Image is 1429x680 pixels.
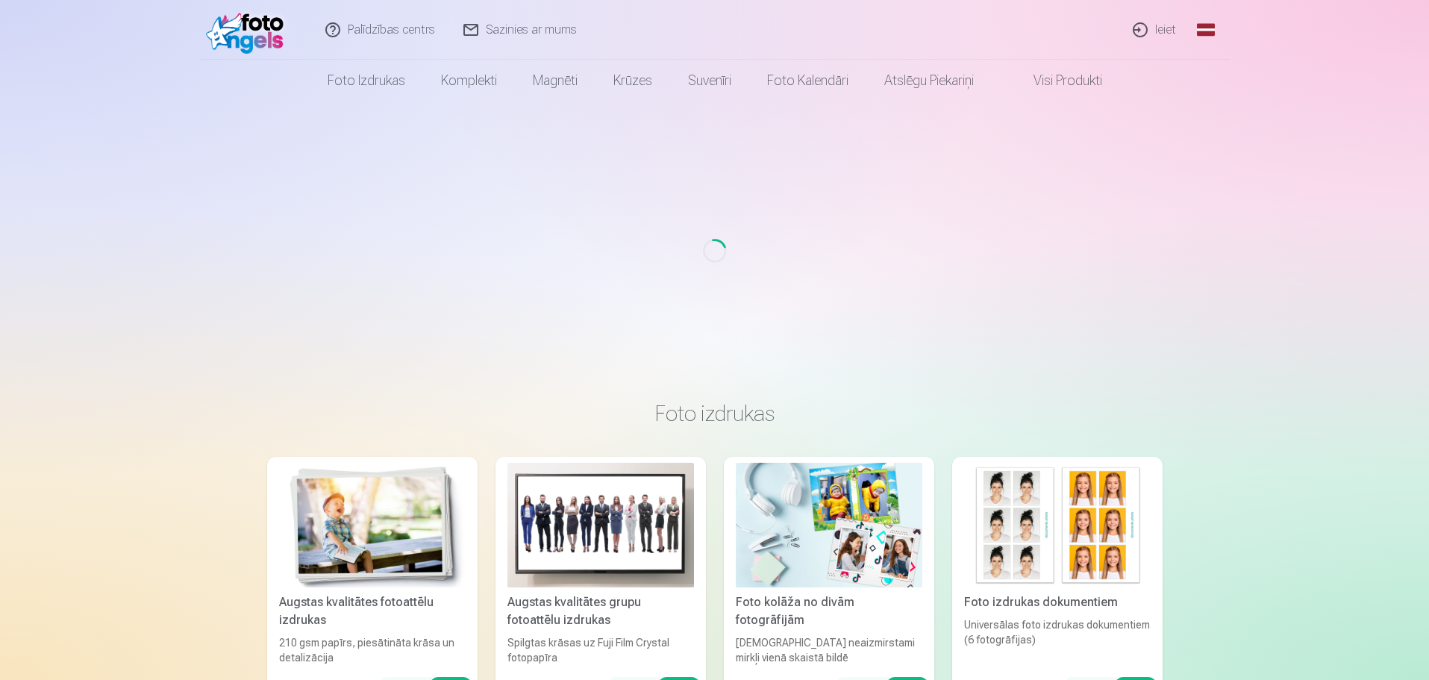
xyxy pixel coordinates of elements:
img: /fa1 [206,6,292,54]
a: Atslēgu piekariņi [866,60,992,102]
img: Foto izdrukas dokumentiem [964,463,1151,587]
a: Krūzes [595,60,670,102]
img: Augstas kvalitātes fotoattēlu izdrukas [279,463,466,587]
div: Foto izdrukas dokumentiem [958,593,1157,611]
img: Augstas kvalitātes grupu fotoattēlu izdrukas [507,463,694,587]
a: Suvenīri [670,60,749,102]
img: Foto kolāža no divām fotogrāfijām [736,463,922,587]
a: Magnēti [515,60,595,102]
h3: Foto izdrukas [279,400,1151,427]
a: Komplekti [423,60,515,102]
div: Foto kolāža no divām fotogrāfijām [730,593,928,629]
div: 210 gsm papīrs, piesātināta krāsa un detalizācija [273,635,472,665]
div: Universālas foto izdrukas dokumentiem (6 fotogrāfijas) [958,617,1157,665]
div: Augstas kvalitātes fotoattēlu izdrukas [273,593,472,629]
a: Foto kalendāri [749,60,866,102]
a: Foto izdrukas [310,60,423,102]
div: Augstas kvalitātes grupu fotoattēlu izdrukas [501,593,700,629]
div: Spilgtas krāsas uz Fuji Film Crystal fotopapīra [501,635,700,665]
div: [DEMOGRAPHIC_DATA] neaizmirstami mirkļi vienā skaistā bildē [730,635,928,665]
a: Visi produkti [992,60,1120,102]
